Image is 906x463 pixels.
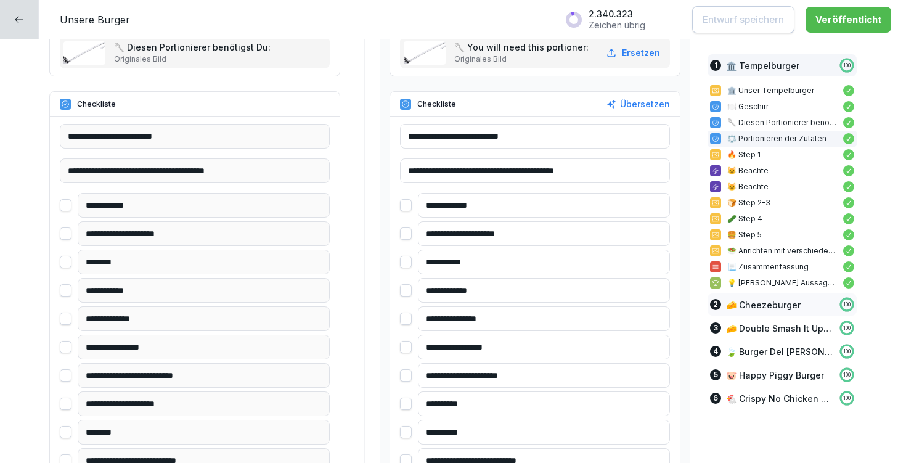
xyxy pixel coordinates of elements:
[843,301,851,308] p: 100
[589,20,645,31] p: Zeichen übrig
[727,245,837,256] p: 🥗 Anrichten mit verschiedenen Beilagen
[843,348,851,355] p: 100
[727,117,837,128] p: 🥄 Diesen Portionierer benötigst Du:
[404,41,446,65] img: nuui3w3j8nip6vzzhz1oxlec.png
[843,324,851,332] p: 100
[727,261,837,272] p: 📃 Zusammenfassung
[77,99,116,110] p: Checkliste
[727,229,837,240] p: 🍔 Step 5
[60,12,130,27] p: Unsere Burger
[843,371,851,379] p: 100
[454,41,591,54] p: 🥄 You will need this portioner:
[727,181,837,192] p: 😺 Beachte
[559,4,681,35] button: 2.340.323Zeichen übrig
[710,60,721,71] div: 1
[726,298,801,311] p: 🧀 Cheezeburger
[727,101,837,112] p: 🍽️ Geschirr
[727,197,837,208] p: 🍞 Step 2-3
[806,7,891,33] button: Veröffentlicht
[114,41,273,54] p: 🥄 Diesen Portionierer benötigst Du:
[710,369,721,380] div: 5
[589,9,645,20] p: 2.340.323
[417,99,456,110] p: Checkliste
[710,393,721,404] div: 6
[843,62,851,69] p: 100
[726,369,824,382] p: 🐷 Happy Piggy Burger
[726,345,833,358] p: 🍃 Burger Del [PERSON_NAME]
[703,13,784,27] p: Entwurf speichern
[727,85,837,96] p: 🏛️ Unser Tempelburger
[710,346,721,357] div: 4
[114,54,273,65] p: Originales Bild
[692,6,794,33] button: Entwurf speichern
[815,13,881,27] div: Veröffentlicht
[727,165,837,176] p: 😺 Beachte
[843,395,851,402] p: 100
[727,149,837,160] p: 🔥 Step 1
[726,59,799,72] p: 🏛️ Tempelburger
[63,41,105,65] img: nuui3w3j8nip6vzzhz1oxlec.png
[727,133,837,144] p: ⚖️ Portionieren der Zutaten
[710,322,721,334] div: 3
[622,46,660,59] p: Ersetzen
[726,392,833,405] p: 🐔 Crispy No Chicken Burger
[726,322,833,335] p: 🧀 Double Smash It Up Cheezeburger
[727,213,837,224] p: 🥒 Step 4
[710,299,721,310] div: 2
[454,54,591,65] p: Originales Bild
[727,277,837,289] p: 💡 [PERSON_NAME] Aussagen sind richtig?
[606,97,670,111] button: Übersetzen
